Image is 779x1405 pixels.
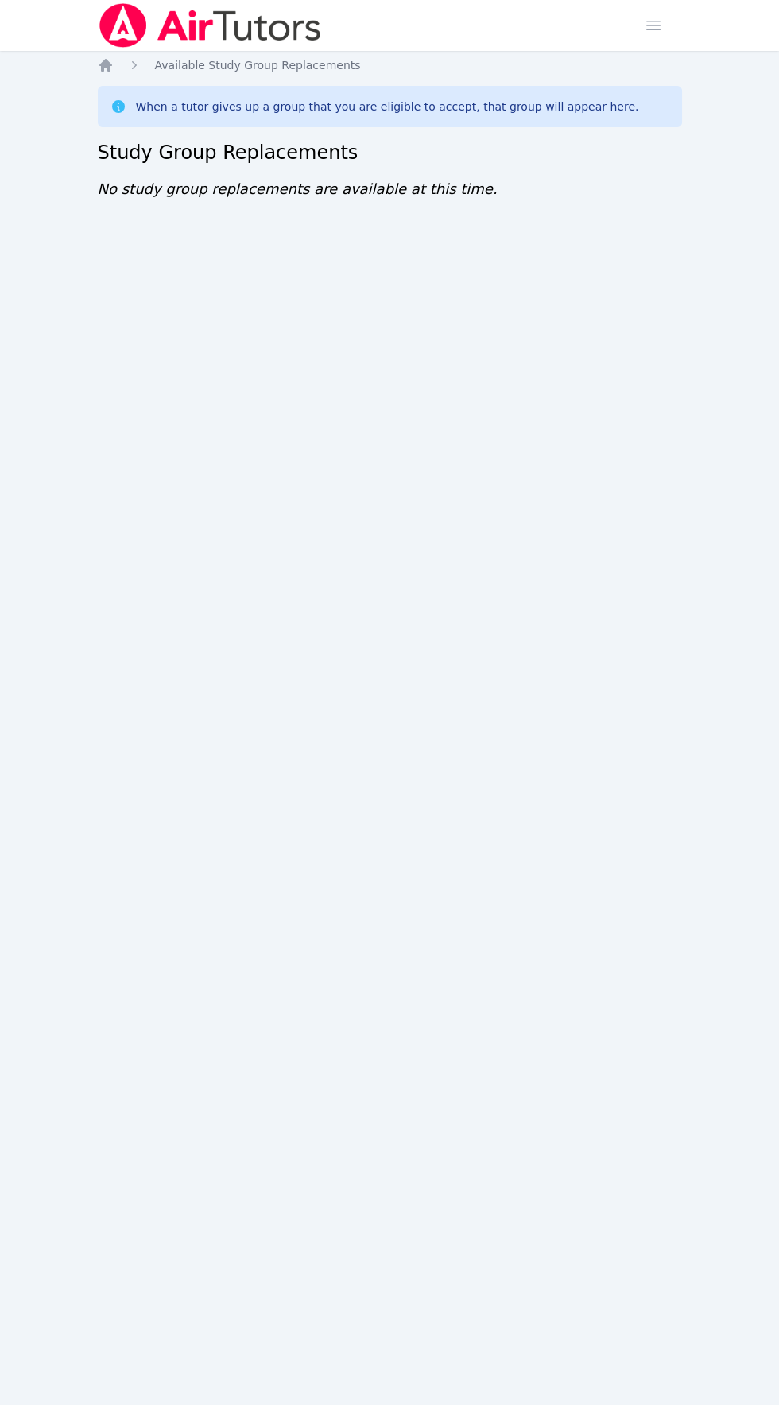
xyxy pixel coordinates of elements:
h2: Study Group Replacements [98,140,682,165]
span: Available Study Group Replacements [155,59,361,72]
span: No study group replacements are available at this time. [98,180,498,197]
nav: Breadcrumb [98,57,682,73]
img: Air Tutors [98,3,323,48]
a: Available Study Group Replacements [155,57,361,73]
div: When a tutor gives up a group that you are eligible to accept, that group will appear here. [136,99,639,114]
